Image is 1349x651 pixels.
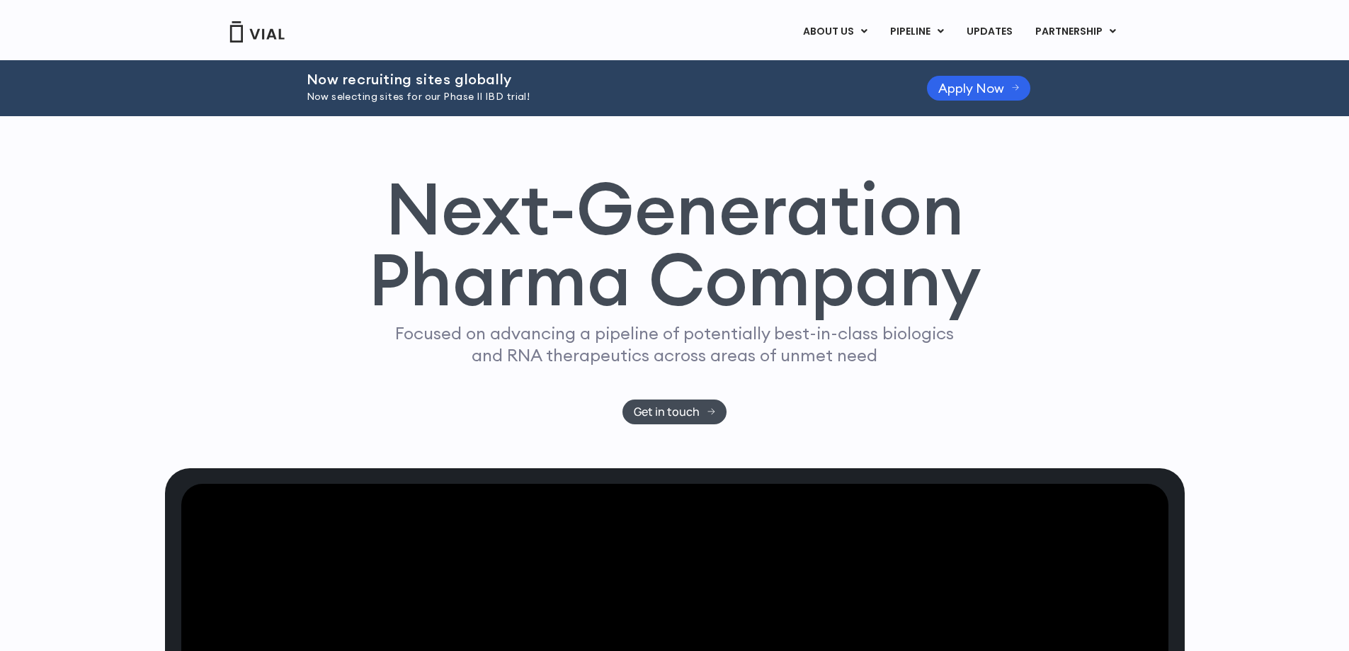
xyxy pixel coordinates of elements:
[955,20,1023,44] a: UPDATES
[938,83,1004,94] span: Apply Now
[927,76,1031,101] a: Apply Now
[634,407,700,417] span: Get in touch
[229,21,285,43] img: Vial Logo
[622,400,727,424] a: Get in touch
[389,322,960,366] p: Focused on advancing a pipeline of potentially best-in-class biologics and RNA therapeutics acros...
[792,20,878,44] a: ABOUT USMenu Toggle
[307,72,892,87] h2: Now recruiting sites globally
[1024,20,1127,44] a: PARTNERSHIPMenu Toggle
[307,89,892,105] p: Now selecting sites for our Phase II IBD trial!
[368,173,981,316] h1: Next-Generation Pharma Company
[879,20,955,44] a: PIPELINEMenu Toggle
